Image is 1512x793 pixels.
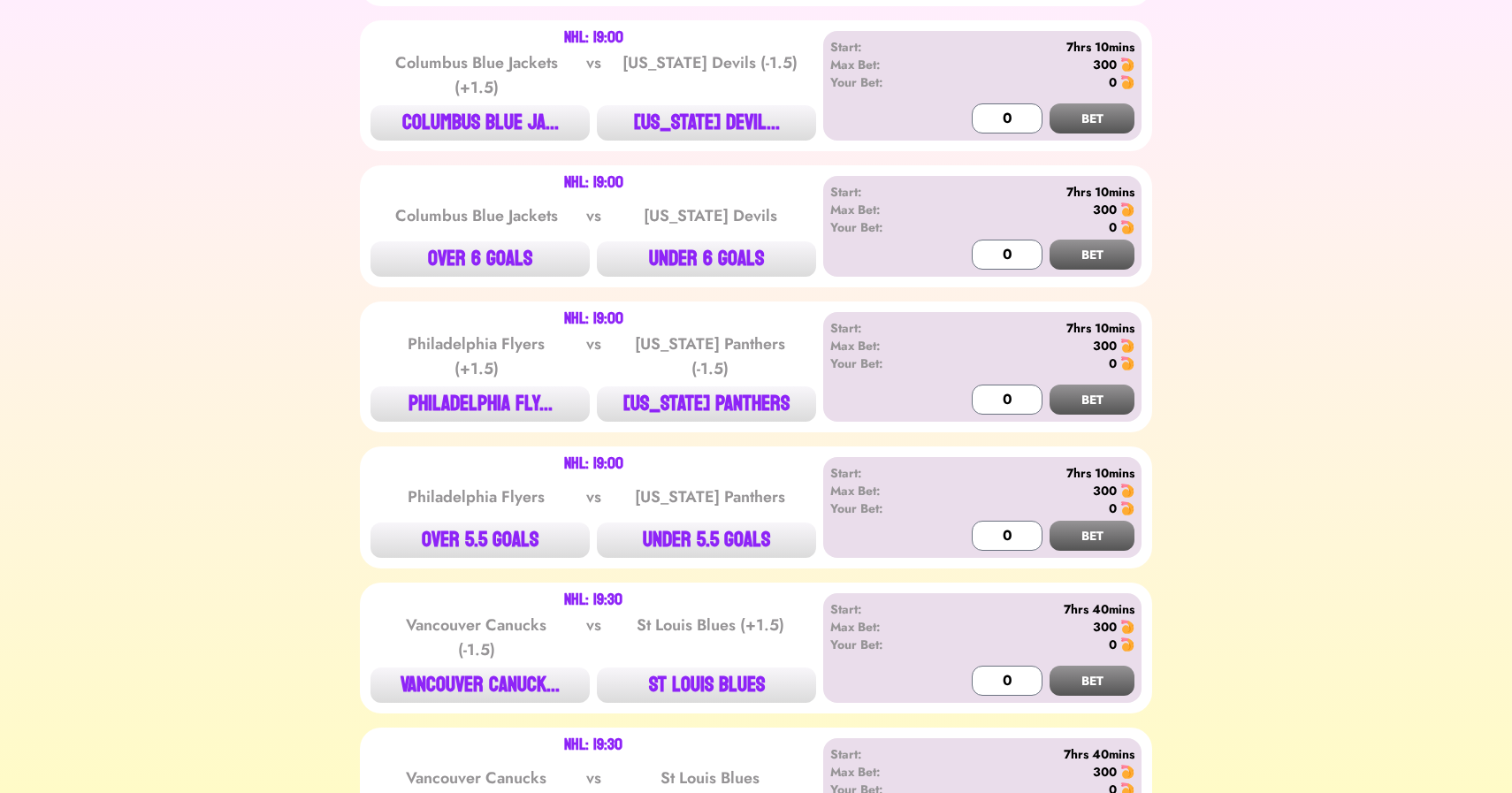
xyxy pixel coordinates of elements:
[387,613,566,662] div: Vancouver Canucks (-1.5)
[1093,763,1117,781] div: 300
[1050,103,1134,133] button: BET
[387,50,566,100] div: Columbus Blue Jackets (+1.5)
[830,499,932,517] div: Your Bet:
[1120,501,1134,515] img: 🍤
[370,241,590,277] button: OVER 6 GOALS
[830,337,932,355] div: Max Bet:
[932,319,1134,337] div: 7hrs 10mins
[830,482,932,499] div: Max Bet:
[830,319,932,337] div: Start:
[583,50,605,100] div: vs
[1093,337,1117,355] div: 300
[932,38,1134,56] div: 7hrs 10mins
[932,745,1134,763] div: 7hrs 40mins
[1109,355,1117,372] div: 0
[621,332,799,381] div: [US_STATE] Panthers (-1.5)
[1050,240,1134,270] button: BET
[564,312,623,326] div: NHL: 19:00
[1109,218,1117,236] div: 0
[830,56,932,73] div: Max Bet:
[564,31,623,45] div: NHL: 19:00
[830,745,932,763] div: Start:
[370,522,590,558] button: OVER 5.5 GOALS
[564,176,623,190] div: NHL: 19:00
[1120,202,1134,217] img: 🍤
[370,386,590,422] button: PHILADELPHIA FLY...
[830,600,932,618] div: Start:
[621,613,799,662] div: St Louis Blues (+1.5)
[564,457,623,471] div: NHL: 19:00
[597,105,816,141] button: [US_STATE] DEVIL...
[1050,385,1134,415] button: BET
[1093,56,1117,73] div: 300
[370,105,590,141] button: COLUMBUS BLUE JA...
[597,241,816,277] button: UNDER 6 GOALS
[583,613,605,662] div: vs
[597,386,816,422] button: [US_STATE] PANTHERS
[621,484,799,509] div: [US_STATE] Panthers
[830,763,932,781] div: Max Bet:
[387,203,566,228] div: Columbus Blue Jackets
[1120,620,1134,634] img: 🍤
[830,218,932,236] div: Your Bet:
[1093,201,1117,218] div: 300
[621,50,799,100] div: [US_STATE] Devils (-1.5)
[1120,765,1134,779] img: 🍤
[583,332,605,381] div: vs
[932,600,1134,618] div: 7hrs 40mins
[830,201,932,218] div: Max Bet:
[387,484,566,509] div: Philadelphia Flyers
[1120,637,1134,652] img: 🍤
[932,183,1134,201] div: 7hrs 10mins
[370,667,590,703] button: VANCOUVER CANUCK...
[583,203,605,228] div: vs
[387,766,566,790] div: Vancouver Canucks
[1050,521,1134,551] button: BET
[621,203,799,228] div: [US_STATE] Devils
[621,766,799,790] div: St Louis Blues
[830,38,932,56] div: Start:
[1120,339,1134,353] img: 🍤
[830,618,932,636] div: Max Bet:
[830,183,932,201] div: Start:
[583,484,605,509] div: vs
[830,73,932,91] div: Your Bet:
[597,522,816,558] button: UNDER 5.5 GOALS
[1120,220,1134,234] img: 🍤
[1120,57,1134,72] img: 🍤
[564,593,622,607] div: NHL: 19:30
[1109,73,1117,91] div: 0
[932,464,1134,482] div: 7hrs 10mins
[830,355,932,372] div: Your Bet:
[387,332,566,381] div: Philadelphia Flyers (+1.5)
[830,464,932,482] div: Start:
[1120,484,1134,498] img: 🍤
[1109,499,1117,517] div: 0
[1109,636,1117,653] div: 0
[583,766,605,790] div: vs
[1093,618,1117,636] div: 300
[1120,356,1134,370] img: 🍤
[564,738,622,752] div: NHL: 19:30
[1120,75,1134,89] img: 🍤
[597,667,816,703] button: ST LOUIS BLUES
[1093,482,1117,499] div: 300
[1050,666,1134,696] button: BET
[830,636,932,653] div: Your Bet:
